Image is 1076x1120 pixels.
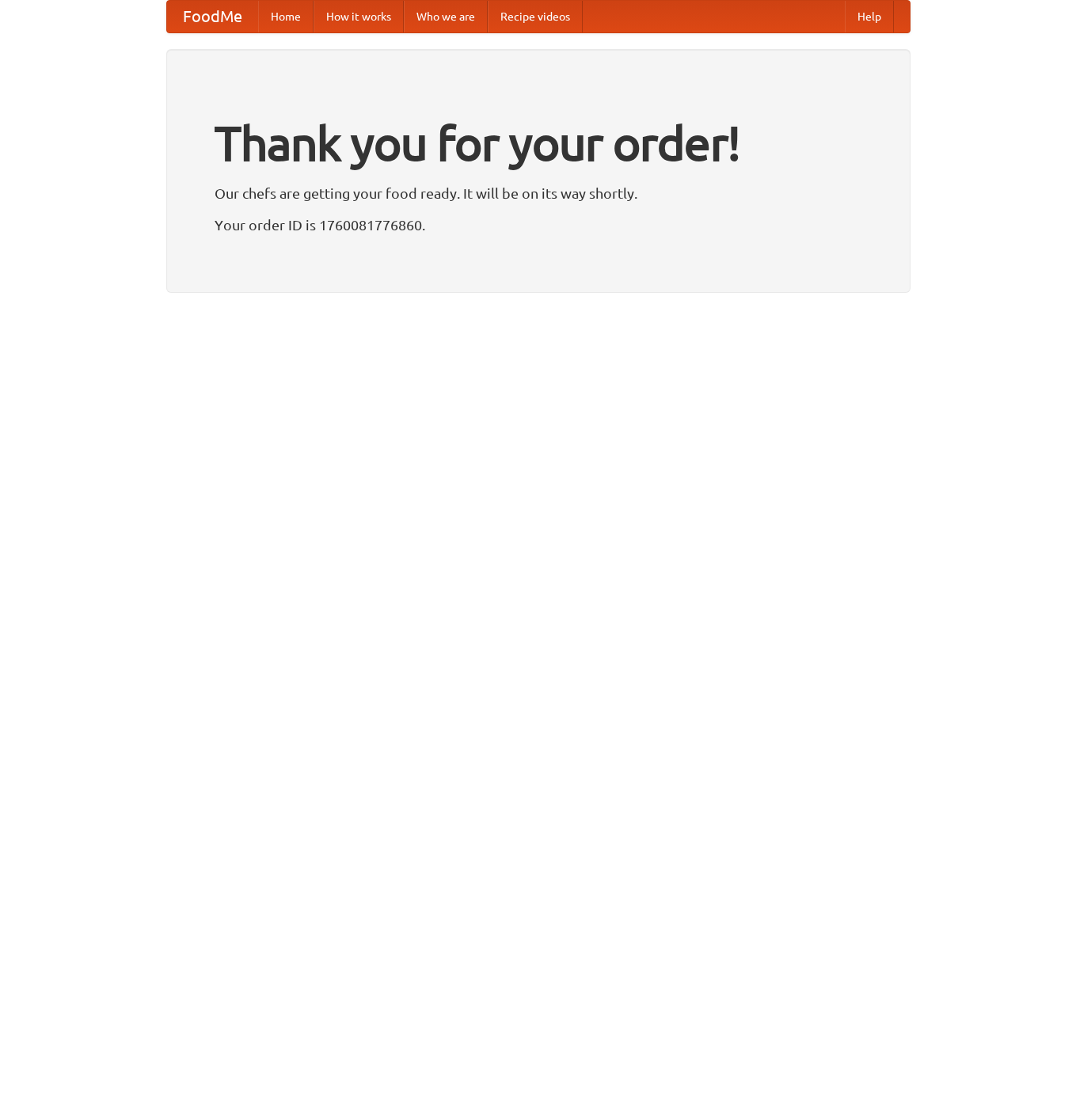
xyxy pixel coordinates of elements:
a: Home [258,1,314,32]
a: Help [845,1,894,32]
a: How it works [314,1,404,32]
p: Our chefs are getting your food ready. It will be on its way shortly. [215,181,862,205]
p: Your order ID is 1760081776860. [215,213,862,237]
a: Who we are [404,1,488,32]
a: FoodMe [167,1,258,32]
h1: Thank you for your order! [215,105,862,181]
a: Recipe videos [488,1,583,32]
